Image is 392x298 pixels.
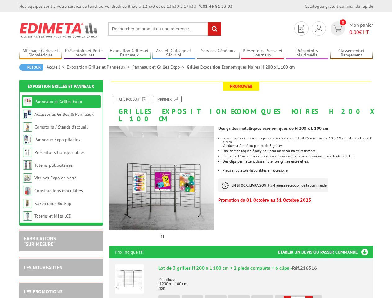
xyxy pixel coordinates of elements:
[23,148,32,157] img: Présentoirs transportables
[34,99,82,104] a: Panneaux et Grilles Expo
[218,125,328,131] strong: Des grilles métalliques économiques de H 200 x L 100 cm
[340,19,346,25] span: 0
[34,150,85,155] a: Présentoirs transportables
[286,48,329,58] a: Présentoirs Multimédia
[223,144,373,147] p: Vendues à l'unité ou par lot de 3 grilles
[19,19,98,42] img: Edimeta
[47,64,67,70] a: Accueil
[132,64,187,70] a: Panneaux et Grilles Expo
[115,246,144,258] p: Prix indiqué HT
[115,264,144,294] img: Lot de 3 grilles H 200 x L 100 cm + 2 pieds complets + 6 clips
[23,173,32,183] img: Vitrines Expo en verre
[23,199,32,208] img: Kakémonos Roll-up
[23,97,32,106] img: Panneaux et Grilles Expo
[23,186,32,195] img: Constructions modulaires
[223,82,259,91] span: Promoweb
[315,25,322,32] img: devis rapide
[333,25,342,32] img: devis rapide
[158,273,367,291] p: Métallique H 200 x L 100 cm Noir
[67,64,132,70] a: Exposition Grilles et Panneaux
[208,22,221,36] input: rechercher
[305,3,373,9] div: |
[298,25,304,33] img: devis rapide
[19,64,43,71] a: Retour
[223,149,373,153] li: Une finition laquée époxy noir pour un décor haute résistance.
[187,64,295,70] li: Grilles Exposition Economiques Noires H 200 x L 100 cm
[241,48,284,58] a: Présentoirs Presse et Journaux
[34,188,83,193] a: Constructions modulaires
[34,162,73,168] a: Totems publicitaires
[34,201,71,206] a: Kakémonos Roll-up
[109,126,214,230] img: grilles_exposition_economiques_216316_216306_216016_216116.jpg
[199,3,232,9] strong: 01 46 81 33 03
[218,178,328,192] p: à réception de la commande
[34,137,80,142] a: Panneaux Expo pliables
[28,84,94,89] a: Exposition Grilles et Panneaux
[24,288,62,295] a: LES PROMOTIONS
[349,29,373,36] span: € HT
[158,264,367,272] div: Lot de 3 grilles H 200 x L 100 cm + 2 pieds complets + 6 clips -
[113,96,149,102] a: Fiche produit
[197,48,240,58] a: Services Généraux
[223,154,373,158] li: Pieds en "T", avec embouts en caoutchouc aux extrémités pour une excellente stabilité.
[23,135,32,144] img: Panneaux Expo pliables
[223,160,373,163] p: Des clips permettent d’assembler les grilles entre elles.
[349,21,373,36] span: Mon panier
[24,264,62,270] a: LES NOUVEAUTÉS
[152,48,195,58] a: Accueil Guidage et Sécurité
[19,48,62,58] a: Affichage Cadres et Signalétique
[108,48,151,58] a: Exposition Grilles et Panneaux
[23,110,32,119] img: Accessoires Grilles & Panneaux
[23,211,32,221] img: Totems et Mâts LCD
[23,122,32,132] img: Comptoirs / Stands d'accueil
[34,175,77,181] a: Vitrines Expo en verre
[34,111,94,117] a: Accessoires Grilles & Panneaux
[305,3,338,9] a: Catalogue gratuit
[24,235,56,247] a: FABRICATIONS"Sur Mesure"
[223,169,373,172] li: Pieds à roulettes disponibles en accessoire
[34,213,71,219] a: Totems et Mâts LCD
[292,265,317,271] span: Réf.216316
[329,21,373,36] a: devis rapide 0 Mon panier 0,00€ HT
[64,48,106,58] a: Présentoirs et Porte-brochures
[34,124,88,130] a: Comptoirs / Stands d'accueil
[153,96,182,102] a: Imprimer
[23,160,32,170] img: Totems publicitaires
[278,246,373,258] h3: Etablir un devis ou passer commande
[339,3,373,9] a: Commande rapide
[19,3,232,9] div: Nos équipes sont à votre service du lundi au vendredi de 8h30 à 12h30 et de 13h30 à 17h30
[223,136,373,144] p: Les grilles sont encadrées par des tubes en acier de Ø 25 mm, maille 10 x 19 cm, fil métallique Ø...
[218,198,373,202] p: Promotion du 01 Octobre au 31 Octobre 2025
[108,22,221,36] input: Rechercher un produit ou une référence...
[349,29,359,35] span: 0,00
[330,48,373,58] a: Classement et Rangement
[232,183,284,187] strong: EN STOCK, LIVRAISON 3 à 4 jours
